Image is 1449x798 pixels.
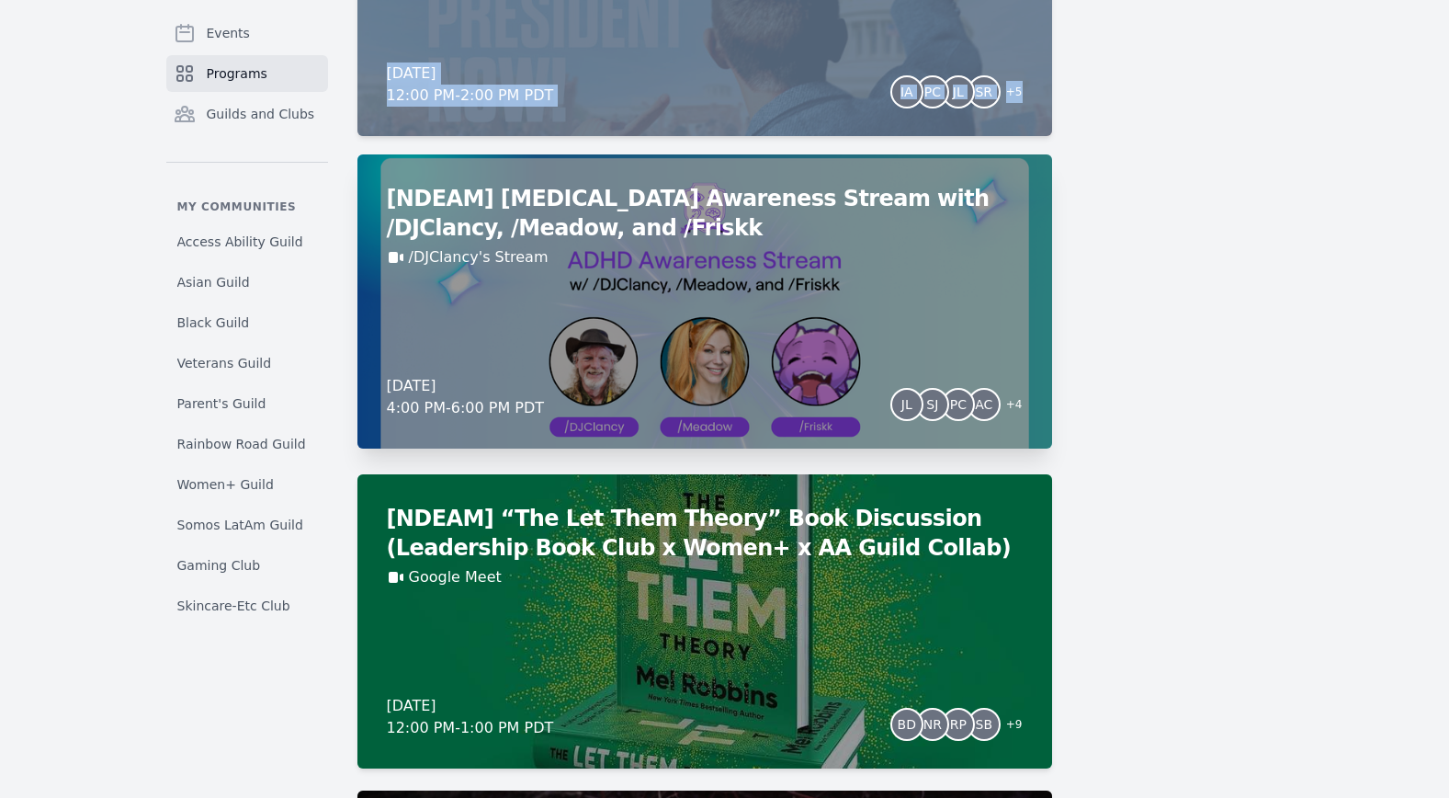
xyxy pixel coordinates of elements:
span: AC [975,398,992,411]
span: Parent's Guild [177,394,266,413]
span: JL [901,398,912,411]
span: IA [900,85,913,98]
a: Google Meet [409,566,502,588]
a: Asian Guild [166,266,328,299]
a: Access Ability Guild [166,225,328,258]
span: Black Guild [177,313,250,332]
span: Rainbow Road Guild [177,435,306,453]
span: Guilds and Clubs [207,105,315,123]
span: Events [207,24,250,42]
span: Asian Guild [177,273,250,291]
span: SB [976,718,993,731]
span: Programs [207,64,267,83]
a: [NDEAM] “The Let Them Theory” Book Discussion (Leadership Book Club x Women+ x AA Guild Collab)Go... [357,474,1052,769]
a: Events [166,15,328,51]
a: Veterans Guild [166,347,328,380]
a: Skincare-Etc Club [166,589,328,622]
span: Women+ Guild [177,475,274,494]
a: Parent's Guild [166,387,328,420]
span: + 9 [995,713,1023,739]
div: [DATE] 4:00 PM - 6:00 PM PDT [387,375,545,419]
span: PC [950,398,967,411]
span: + 4 [995,393,1023,419]
div: [DATE] 12:00 PM - 2:00 PM PDT [387,63,554,107]
h2: [NDEAM] “The Let Them Theory” Book Discussion (Leadership Book Club x Women+ x AA Guild Collab) [387,504,1023,563]
a: Gaming Club [166,549,328,582]
span: SJ [926,398,938,411]
a: Women+ Guild [166,468,328,501]
p: My communities [166,199,328,214]
span: Skincare-Etc Club [177,597,290,615]
span: Gaming Club [177,556,261,575]
span: + 5 [995,81,1023,107]
span: Somos LatAm Guild [177,516,303,534]
a: [NDEAM] [MEDICAL_DATA] Awareness Stream with /DJClancy, /Meadow, and /Friskk/DJClancy's Stream[DA... [357,154,1052,449]
span: Veterans Guild [177,354,272,372]
a: Programs [166,55,328,92]
a: Black Guild [166,306,328,339]
span: NR [923,718,942,731]
a: Rainbow Road Guild [166,427,328,461]
span: BD [898,718,916,731]
span: SR [975,85,992,98]
h2: [NDEAM] [MEDICAL_DATA] Awareness Stream with /DJClancy, /Meadow, and /Friskk [387,184,1023,243]
span: JL [953,85,964,98]
a: Somos LatAm Guild [166,508,328,541]
nav: Sidebar [166,15,328,610]
a: /DJClancy's Stream [409,246,549,268]
span: Access Ability Guild [177,233,303,251]
span: PC [924,85,941,98]
span: RP [950,718,967,731]
div: [DATE] 12:00 PM - 1:00 PM PDT [387,695,554,739]
a: Guilds and Clubs [166,96,328,132]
